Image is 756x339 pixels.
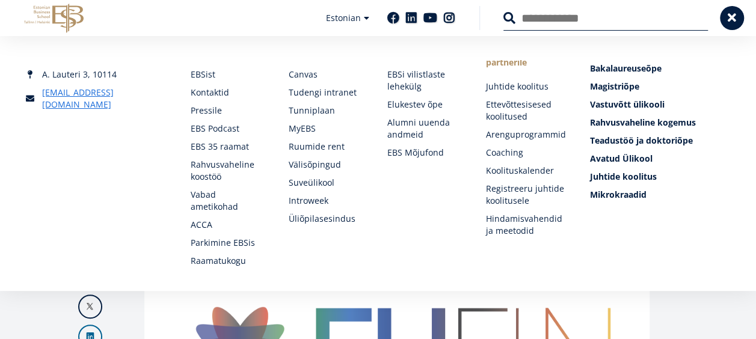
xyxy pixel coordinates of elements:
a: Vastuvõtt ülikooli [589,99,732,111]
a: Bakalaureuseõpe [589,63,732,75]
span: Bakalaureuseõpe [589,63,661,74]
a: EBS 35 raamat [191,141,265,153]
span: Rahvusvaheline kogemus [589,117,695,128]
a: EBSist [191,69,265,81]
a: Youtube [423,12,437,24]
a: Canvas [289,69,363,81]
a: Facebook [387,12,399,24]
a: Rahvusvaheline kogemus [589,117,732,129]
a: Teadustöö ja doktoriõpe [589,135,732,147]
a: Arenguprogrammid [485,129,565,141]
a: [EMAIL_ADDRESS][DOMAIN_NAME] [42,87,167,111]
span: Magistriõpe [589,81,639,92]
a: Vabad ametikohad [191,189,265,213]
a: Elukestev õpe [387,99,462,111]
div: A. Lauteri 3, 10114 [24,69,167,81]
a: Raamatukogu [191,255,265,267]
a: Juhtide koolitus [485,81,565,93]
img: X [79,296,101,317]
a: Suveülikool [289,177,363,189]
span: Juhtide koolitus [589,171,656,182]
a: Tudengi intranet [289,87,363,99]
a: Välisõpingud [289,159,363,171]
span: Avatud Ülikool [589,153,652,164]
a: ACCA [191,219,265,231]
a: Ruumide rent [289,141,363,153]
a: EBS Mõjufond [387,147,462,159]
a: Ettevõttesisesed koolitused [485,99,565,123]
a: Koolituskalender [485,165,565,177]
a: Tunniplaan [289,105,363,117]
a: MyEBS [289,123,363,135]
span: Teadustöö ja doktoriõpe [589,135,692,146]
a: Avatud Ülikool [589,153,732,165]
a: Parkimine EBSis [191,237,265,249]
a: Instagram [443,12,455,24]
span: Mikrokraadid [589,189,646,200]
a: EBS Podcast [191,123,265,135]
a: Rahvusvaheline koostöö [191,159,265,183]
a: Introweek [289,195,363,207]
a: Coaching [485,147,565,159]
a: Linkedin [405,12,417,24]
a: Registreeru juhtide koolitusele [485,183,565,207]
a: Pressile [191,105,265,117]
a: Üliõpilasesindus [289,213,363,225]
a: Juhtide koolitus [589,171,732,183]
a: Alumni uuenda andmeid [387,117,462,141]
a: Kontaktid [191,87,265,99]
span: Vastuvõtt ülikooli [589,99,664,110]
a: Mikrokraadid [589,189,732,201]
a: Hindamisvahendid ja meetodid [485,213,565,237]
a: Magistriõpe [589,81,732,93]
a: EBSi vilistlaste lehekülg [387,69,462,93]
